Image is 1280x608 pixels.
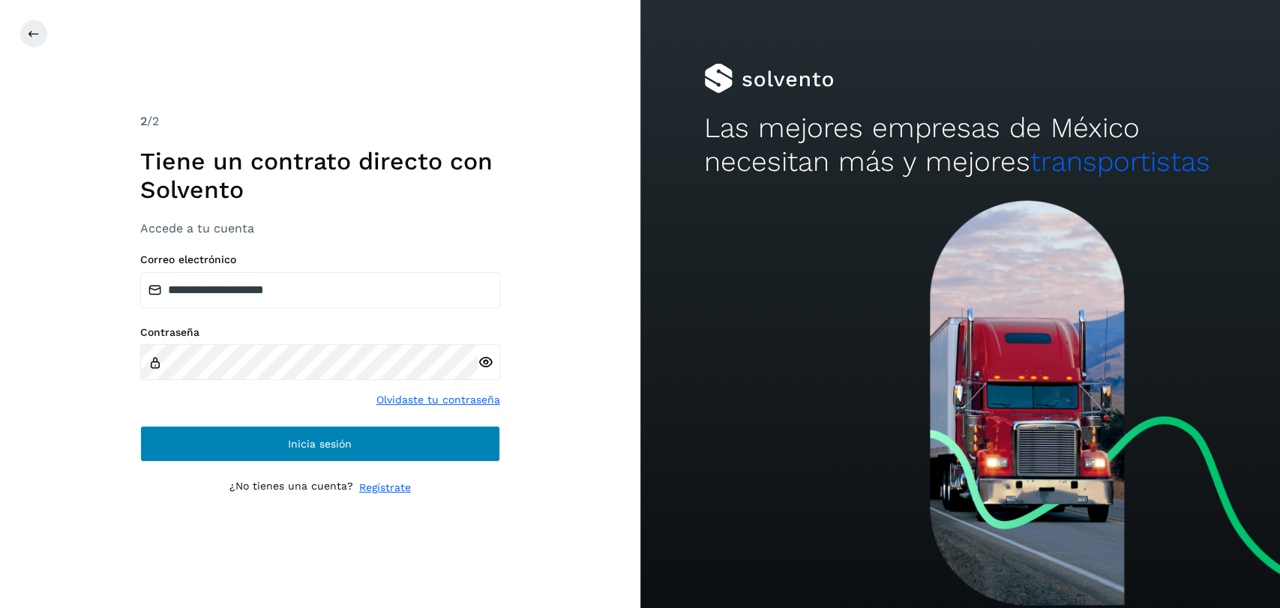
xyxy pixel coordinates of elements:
[376,392,500,408] a: Olvidaste tu contraseña
[704,112,1216,178] h2: Las mejores empresas de México necesitan más y mejores
[140,147,500,205] h1: Tiene un contrato directo con Solvento
[359,480,411,496] a: Regístrate
[140,112,500,130] div: /2
[140,326,500,339] label: Contraseña
[140,426,500,462] button: Inicia sesión
[140,221,500,235] h3: Accede a tu cuenta
[288,439,352,449] span: Inicia sesión
[140,114,147,128] span: 2
[229,480,353,496] p: ¿No tienes una cuenta?
[140,253,500,266] label: Correo electrónico
[1030,145,1210,178] span: transportistas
